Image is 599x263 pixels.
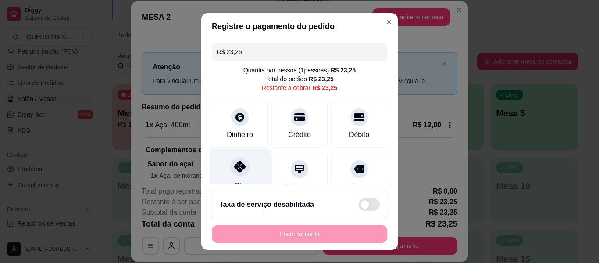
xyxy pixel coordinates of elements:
div: Voucher [287,181,313,192]
div: Dinheiro [227,130,253,140]
button: Close [382,15,396,29]
div: Débito [349,130,369,140]
div: Restante a cobrar [262,83,337,92]
header: Registre o pagamento do pedido [201,13,398,40]
div: Pix [235,180,245,191]
div: R$ 23,25 [312,83,337,92]
div: Crédito [288,130,311,140]
div: Outro [350,181,368,192]
div: Quantia por pessoa ( 1 pessoas) [243,66,356,75]
h2: Taxa de serviço desabilitada [219,199,314,210]
div: R$ 23,25 [309,75,334,83]
input: Ex.: hambúrguer de cordeiro [217,43,382,61]
div: Total do pedido [265,75,334,83]
div: R$ 23,25 [331,66,356,75]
